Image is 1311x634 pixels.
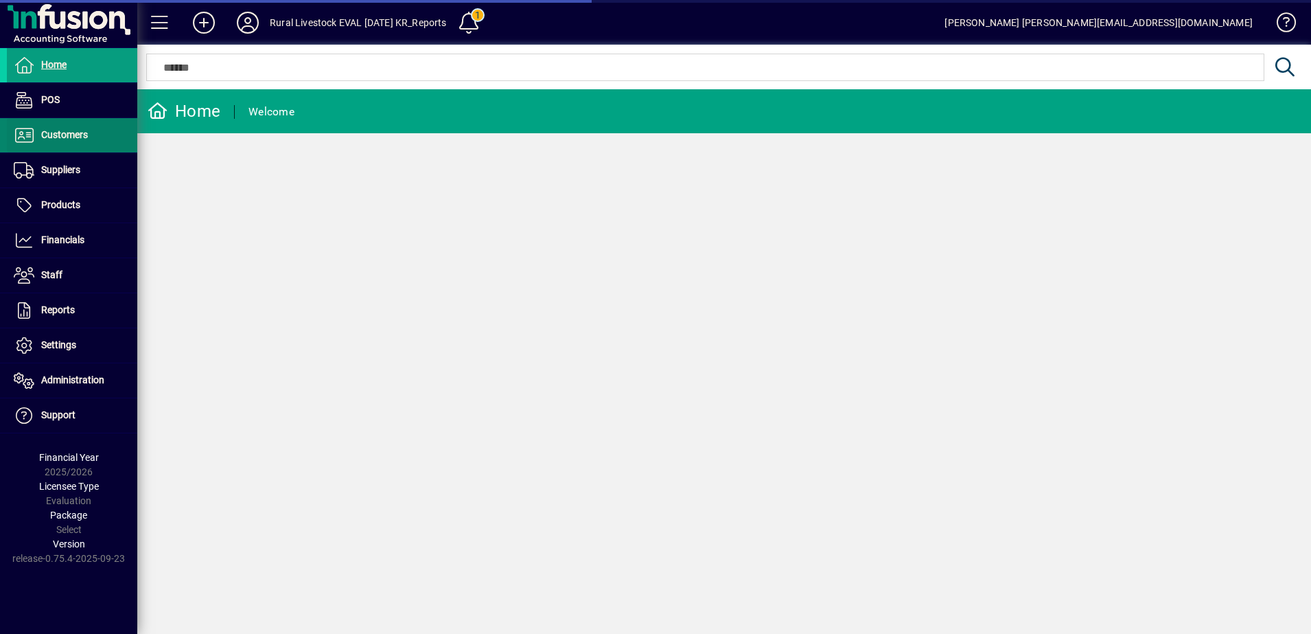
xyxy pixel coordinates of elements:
[7,188,137,223] a: Products
[7,153,137,188] a: Suppliers
[41,269,62,280] span: Staff
[7,293,137,328] a: Reports
[41,409,76,420] span: Support
[41,199,80,210] span: Products
[7,363,137,398] a: Administration
[39,452,99,463] span: Financial Year
[41,374,104,385] span: Administration
[148,100,220,122] div: Home
[41,234,84,245] span: Financials
[7,83,137,117] a: POS
[41,94,60,105] span: POS
[39,481,99,492] span: Licensee Type
[270,12,447,34] div: Rural Livestock EVAL [DATE] KR_Reports
[944,12,1253,34] div: [PERSON_NAME] [PERSON_NAME][EMAIL_ADDRESS][DOMAIN_NAME]
[41,304,75,315] span: Reports
[7,223,137,258] a: Financials
[7,328,137,363] a: Settings
[41,59,67,70] span: Home
[41,129,88,140] span: Customers
[226,10,270,35] button: Profile
[53,539,85,550] span: Version
[50,510,87,521] span: Package
[7,258,137,293] a: Staff
[7,398,137,433] a: Support
[248,101,294,123] div: Welcome
[41,164,80,175] span: Suppliers
[1266,3,1294,47] a: Knowledge Base
[41,339,76,350] span: Settings
[182,10,226,35] button: Add
[7,118,137,152] a: Customers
